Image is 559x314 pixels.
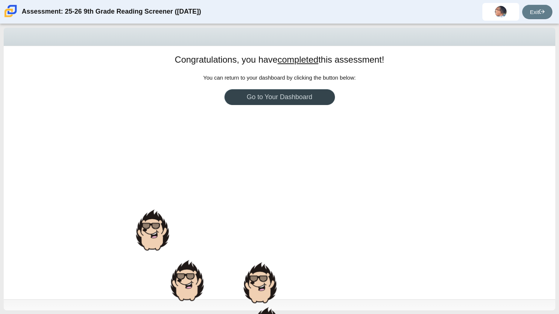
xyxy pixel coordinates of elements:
[522,5,552,19] a: Exit
[203,74,356,81] span: You can return to your dashboard by clicking the button below:
[495,6,507,18] img: jeremiah.bostic.RH0aTK
[3,14,18,20] a: Carmen School of Science & Technology
[3,3,18,19] img: Carmen School of Science & Technology
[224,89,335,105] a: Go to Your Dashboard
[175,53,384,66] h1: Congratulations, you have this assessment!
[22,3,201,21] div: Assessment: 25-26 9th Grade Reading Screener ([DATE])
[277,55,318,64] u: completed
